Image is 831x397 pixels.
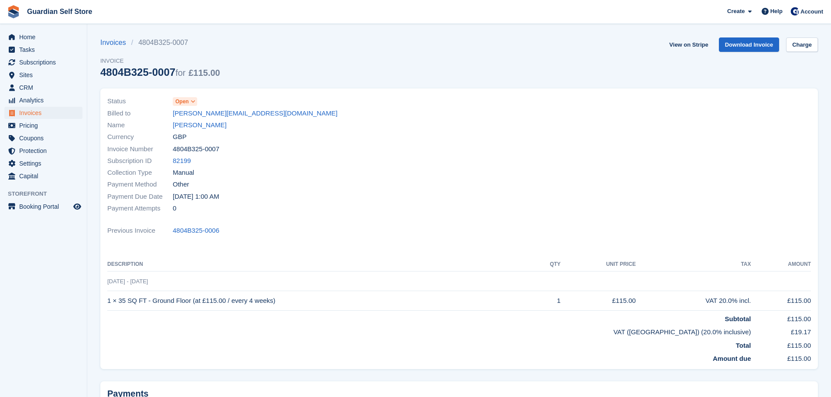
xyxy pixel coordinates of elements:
span: Invoice [100,57,220,65]
span: CRM [19,81,72,94]
a: menu [4,44,82,56]
img: Tom Scott [790,7,799,16]
a: menu [4,107,82,119]
span: Analytics [19,94,72,106]
th: Unit Price [561,258,636,271]
a: menu [4,157,82,170]
nav: breadcrumbs [100,37,220,48]
th: Amount [751,258,811,271]
span: Open [175,98,189,105]
span: Status [107,96,173,106]
td: £115.00 [751,310,811,324]
th: Tax [636,258,751,271]
a: Preview store [72,201,82,212]
a: 4804B325-0006 [173,226,219,236]
span: [DATE] - [DATE] [107,278,148,285]
a: menu [4,170,82,182]
td: VAT ([GEOGRAPHIC_DATA]) (20.0% inclusive) [107,324,751,337]
span: Collection Type [107,168,173,178]
strong: Subtotal [725,315,751,322]
a: Download Invoice [719,37,780,52]
span: Account [800,7,823,16]
span: Name [107,120,173,130]
span: for [175,68,185,78]
span: Settings [19,157,72,170]
time: 2025-09-07 00:00:00 UTC [173,192,219,202]
span: £115.00 [188,68,220,78]
a: menu [4,56,82,68]
span: Booking Portal [19,200,72,213]
span: Subscriptions [19,56,72,68]
a: Open [173,96,197,106]
span: Home [19,31,72,43]
span: Manual [173,168,194,178]
a: menu [4,94,82,106]
span: Payment Due Date [107,192,173,202]
span: Payment Method [107,180,173,190]
span: Capital [19,170,72,182]
span: Help [770,7,783,16]
span: Previous Invoice [107,226,173,236]
td: £115.00 [751,337,811,351]
span: 0 [173,204,176,214]
td: 1 × 35 SQ FT - Ground Floor (at £115.00 / every 4 weeks) [107,291,533,311]
a: menu [4,119,82,132]
td: £115.00 [561,291,636,311]
strong: Total [736,342,751,349]
span: 4804B325-0007 [173,144,219,154]
span: Billed to [107,109,173,119]
td: £115.00 [751,350,811,364]
a: menu [4,145,82,157]
a: Guardian Self Store [24,4,96,19]
a: menu [4,81,82,94]
span: GBP [173,132,187,142]
span: Subscription ID [107,156,173,166]
span: Currency [107,132,173,142]
span: Tasks [19,44,72,56]
a: Charge [786,37,818,52]
a: Invoices [100,37,131,48]
a: menu [4,69,82,81]
span: Protection [19,145,72,157]
span: Storefront [8,190,87,198]
th: QTY [533,258,561,271]
span: Invoice Number [107,144,173,154]
a: menu [4,200,82,213]
td: £115.00 [751,291,811,311]
span: Other [173,180,189,190]
span: Invoices [19,107,72,119]
a: menu [4,31,82,43]
span: Coupons [19,132,72,144]
strong: Amount due [713,355,751,362]
a: [PERSON_NAME] [173,120,226,130]
img: stora-icon-8386f47178a22dfd0bd8f6a31ec36ba5ce8667c1dd55bd0f319d3a0aa187defe.svg [7,5,20,18]
a: [PERSON_NAME][EMAIL_ADDRESS][DOMAIN_NAME] [173,109,338,119]
a: 82199 [173,156,191,166]
td: 1 [533,291,561,311]
span: Create [727,7,745,16]
div: VAT 20.0% incl. [636,296,751,306]
a: View on Stripe [666,37,711,52]
td: £19.17 [751,324,811,337]
div: 4804B325-0007 [100,66,220,78]
span: Payment Attempts [107,204,173,214]
span: Sites [19,69,72,81]
span: Pricing [19,119,72,132]
a: menu [4,132,82,144]
th: Description [107,258,533,271]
